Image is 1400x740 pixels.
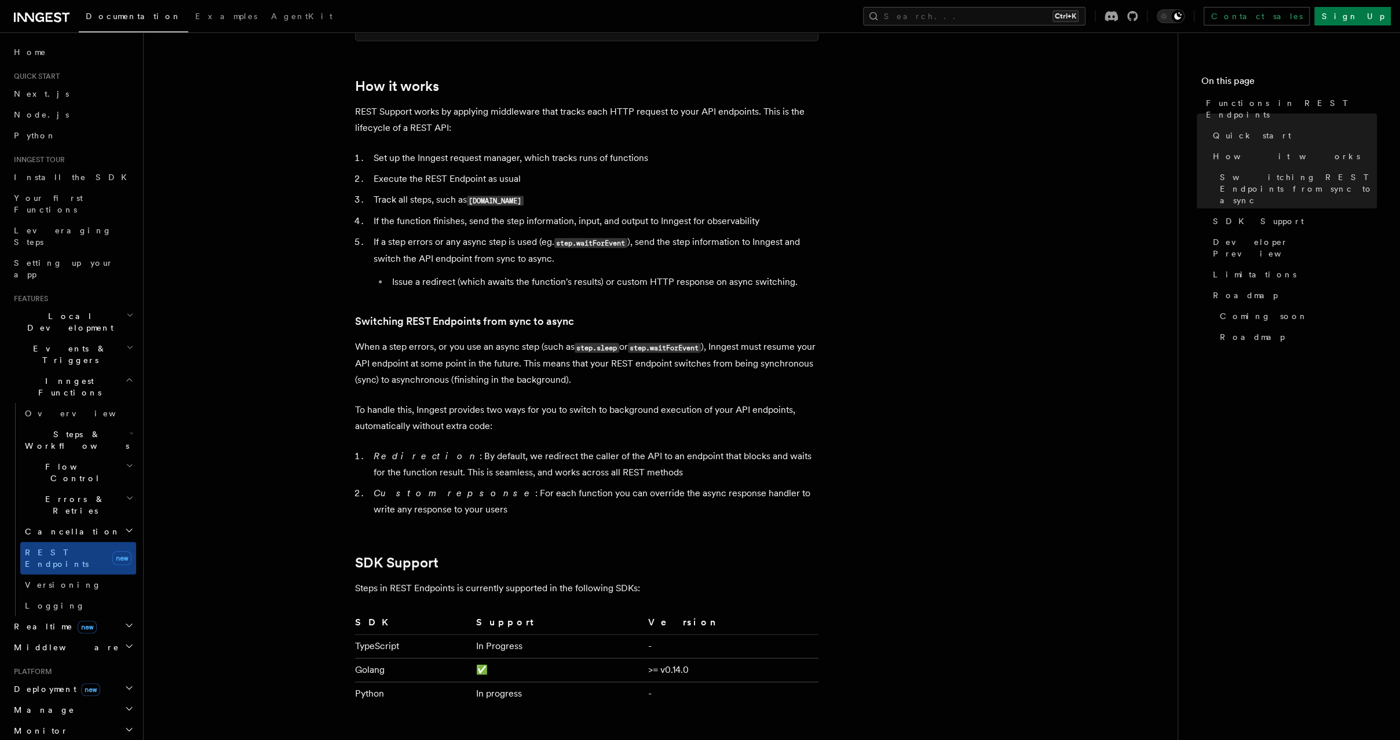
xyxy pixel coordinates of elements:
a: Sign Up [1314,7,1391,25]
span: Events & Triggers [9,343,126,366]
span: Setting up your app [14,258,114,279]
a: Install the SDK [9,167,136,188]
button: Deploymentnew [9,679,136,699]
span: AgentKit [271,12,332,21]
p: Steps in REST Endpoints is currently supported in the following SDKs: [355,580,818,596]
span: Inngest tour [9,155,65,164]
button: Toggle dark mode [1157,9,1185,23]
li: : For each function you can override the async response handler to write any response to your users [370,485,818,518]
a: Leveraging Steps [9,220,136,252]
a: Switching REST Endpoints from sync to async [355,313,574,329]
h4: On this page [1201,74,1377,93]
a: Next.js [9,83,136,104]
span: Logging [25,601,85,610]
button: Cancellation [20,521,136,542]
a: REST Endpointsnew [20,542,136,574]
th: SDK [355,615,471,635]
span: Functions in REST Endpoints [1206,97,1377,120]
span: Middleware [9,642,119,653]
span: Monitor [9,725,68,737]
span: Inngest Functions [9,375,125,398]
button: Errors & Retries [20,489,136,521]
span: Flow Control [20,461,126,484]
span: Home [14,46,46,58]
kbd: Ctrl+K [1052,10,1079,22]
li: Issue a redirect (which awaits the function's results) or custom HTTP response on async switching. [389,274,818,290]
a: Functions in REST Endpoints [1201,93,1377,125]
button: Manage [9,699,136,720]
a: Setting up your app [9,252,136,285]
div: Inngest Functions [9,403,136,616]
a: Overview [20,403,136,424]
span: SDK Support [1213,215,1304,227]
th: Support [471,615,644,635]
em: Redirection [374,450,480,461]
span: Local Development [9,310,126,334]
td: In Progress [471,635,644,658]
li: Track all steps, such as [370,192,818,208]
span: new [81,683,100,696]
code: step.sleep [575,343,619,353]
a: Your first Functions [9,188,136,220]
button: Realtimenew [9,616,136,637]
span: Leveraging Steps [14,226,112,247]
button: Steps & Workflows [20,424,136,456]
span: Quick start [9,72,60,81]
span: Cancellation [20,526,120,537]
a: How it works [1208,146,1377,167]
span: Quick start [1213,130,1291,141]
span: Errors & Retries [20,493,126,516]
span: Python [14,131,56,140]
span: Deployment [9,683,100,695]
td: ✅ [471,658,644,682]
li: : By default, we redirect the caller of the API to an endpoint that blocks and waits for the func... [370,448,818,481]
th: Version [644,615,818,635]
span: Limitations [1213,269,1296,280]
td: In progress [471,682,644,706]
a: Developer Preview [1208,232,1377,264]
a: Documentation [79,3,188,32]
a: Python [9,125,136,146]
a: Versioning [20,574,136,595]
span: new [78,621,97,633]
span: Your first Functions [14,193,83,214]
button: Inngest Functions [9,371,136,403]
span: Examples [195,12,257,21]
a: AgentKit [264,3,339,31]
li: Execute the REST Endpoint as usual [370,171,818,187]
span: Next.js [14,89,69,98]
span: Roadmap [1220,331,1285,343]
li: If a step errors or any async step is used (eg. ), send the step information to Inngest and switc... [370,234,818,290]
a: Switching REST Endpoints from sync to async [1215,167,1377,211]
td: Golang [355,658,471,682]
a: Quick start [1208,125,1377,146]
button: Local Development [9,306,136,338]
a: Examples [188,3,264,31]
span: Features [9,294,48,303]
span: Developer Preview [1213,236,1377,259]
td: - [644,682,818,706]
span: How it works [1213,151,1360,162]
span: Node.js [14,110,69,119]
span: Documentation [86,12,181,21]
span: REST Endpoints [25,548,89,569]
p: REST Support works by applying middleware that tracks each HTTP request to your API endpoints. Th... [355,104,818,136]
span: Coming soon [1220,310,1308,322]
a: SDK Support [355,555,438,571]
span: Install the SDK [14,173,134,182]
button: Search...Ctrl+K [863,7,1085,25]
a: Node.js [9,104,136,125]
span: new [112,551,131,565]
code: step.waitForEvent [628,343,701,353]
span: Versioning [25,580,101,589]
td: - [644,635,818,658]
a: Limitations [1208,264,1377,285]
span: Roadmap [1213,290,1278,301]
span: Realtime [9,621,97,632]
button: Middleware [9,637,136,658]
span: Steps & Workflows [20,428,129,452]
a: Contact sales [1204,7,1310,25]
button: Events & Triggers [9,338,136,371]
li: Set up the Inngest request manager, which tracks runs of functions [370,150,818,166]
li: If the function finishes, send the step information, input, and output to Inngest for observability [370,213,818,229]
